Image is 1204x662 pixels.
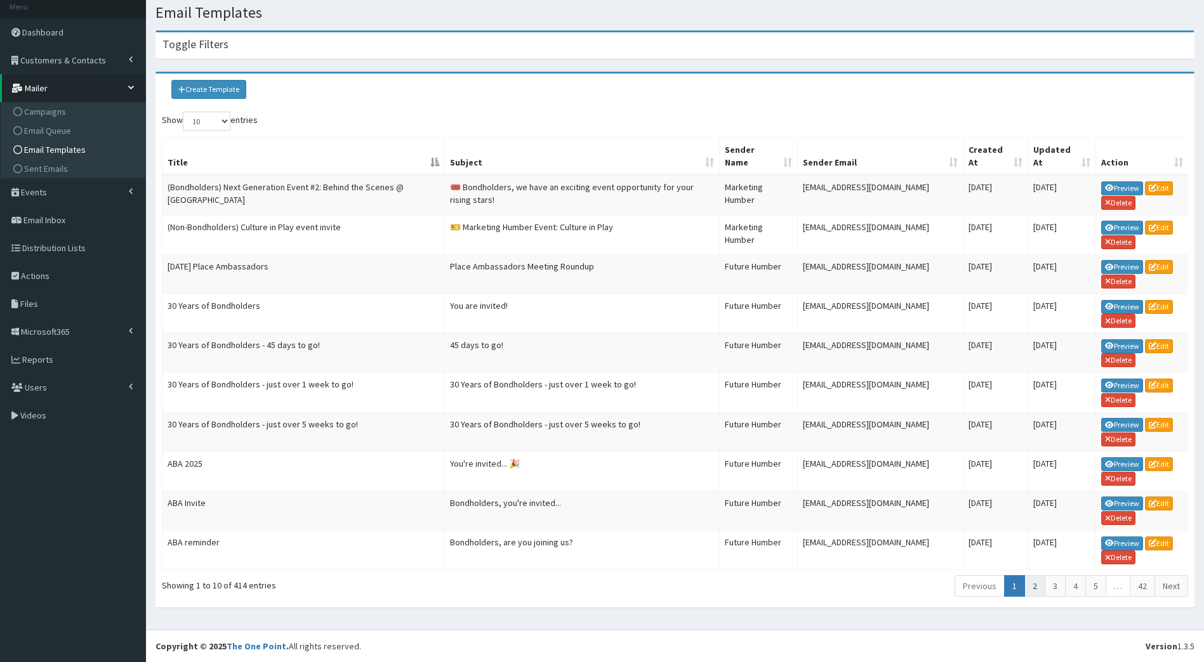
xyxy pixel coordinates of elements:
[798,451,963,491] td: [EMAIL_ADDRESS][DOMAIN_NAME]
[963,175,1028,214] td: [DATE]
[162,215,445,254] td: (Non-Bondholders) Culture in Play event invite
[155,4,1194,21] h1: Email Templates
[963,451,1028,491] td: [DATE]
[445,451,720,491] td: You're invited... 🎉
[720,215,798,254] td: Marketing Humber
[1130,575,1155,597] a: 42
[963,412,1028,451] td: [DATE]
[162,294,445,333] td: 30 Years of Bondholders
[445,138,720,175] th: Subject: activate to sort column ascending
[1101,418,1143,432] a: Preview
[162,333,445,372] td: 30 Years of Bondholders - 45 days to go!
[162,491,445,530] td: ABA Invite
[1101,275,1135,289] a: Delete
[1146,640,1194,652] div: 1.3.5
[1101,379,1143,393] a: Preview
[1101,536,1143,550] a: Preview
[24,144,86,155] span: Email Templates
[798,491,963,530] td: [EMAIL_ADDRESS][DOMAIN_NAME]
[963,215,1028,254] td: [DATE]
[955,575,1005,597] a: Previous
[720,372,798,412] td: Future Humber
[963,333,1028,372] td: [DATE]
[4,159,145,178] a: Sent Emails
[798,254,963,294] td: [EMAIL_ADDRESS][DOMAIN_NAME]
[1101,511,1135,525] a: Delete
[1028,294,1096,333] td: [DATE]
[1028,138,1096,175] th: Updated At: activate to sort column ascending
[720,254,798,294] td: Future Humber
[798,530,963,569] td: [EMAIL_ADDRESS][DOMAIN_NAME]
[23,214,65,226] span: Email Inbox
[25,82,48,94] span: Mailer
[798,412,963,451] td: [EMAIL_ADDRESS][DOMAIN_NAME]
[1004,575,1025,597] a: 1
[162,254,445,294] td: [DATE] Place Ambassadors
[20,410,46,421] span: Videos
[1096,138,1189,175] th: Action: activate to sort column ascending
[1028,491,1096,530] td: [DATE]
[1145,260,1173,274] a: Edit
[720,294,798,333] td: Future Humber
[1028,530,1096,569] td: [DATE]
[445,530,720,569] td: Bondholders, are you joining us?
[25,382,47,393] span: Users
[798,215,963,254] td: [EMAIL_ADDRESS][DOMAIN_NAME]
[1028,451,1096,491] td: [DATE]
[4,102,145,121] a: Campaigns
[720,412,798,451] td: Future Humber
[1101,393,1135,407] a: Delete
[20,55,106,66] span: Customers & Contacts
[21,186,47,198] span: Events
[1145,379,1173,393] a: Edit
[445,294,720,333] td: You are invited!
[963,372,1028,412] td: [DATE]
[1101,353,1135,367] a: Delete
[1106,575,1130,597] a: …
[1145,457,1173,471] a: Edit
[227,640,286,652] a: The One Point
[183,112,230,131] select: Showentries
[445,372,720,412] td: 30 Years of Bondholders - just over 1 week to go!
[146,630,1204,662] footer: All rights reserved.
[1101,496,1143,510] a: Preview
[162,574,580,592] div: Showing 1 to 10 of 414 entries
[1085,575,1106,597] a: 5
[445,491,720,530] td: Bondholders, you're invited...
[1101,181,1143,195] a: Preview
[720,451,798,491] td: Future Humber
[24,125,71,136] span: Email Queue
[1101,457,1143,471] a: Preview
[1101,314,1135,328] a: Delete
[1145,418,1173,432] a: Edit
[1101,550,1135,564] a: Delete
[162,39,228,50] h4: Toggle Filters
[1101,235,1135,249] a: Delete
[1028,254,1096,294] td: [DATE]
[21,326,70,337] span: Microsoft365
[162,530,445,569] td: ABA reminder
[1145,339,1173,353] a: Edit
[720,530,798,569] td: Future Humber
[1145,496,1173,510] a: Edit
[1145,181,1173,195] a: Edit
[1145,300,1173,314] a: Edit
[20,298,38,309] span: Files
[4,140,145,159] a: Email Templates
[1065,575,1086,597] a: 4
[24,163,68,174] span: Sent Emails
[1028,175,1096,214] td: [DATE]
[155,640,289,652] strong: Copyright © 2025 .
[445,215,720,254] td: 🎫 Marketing Humber Event: Culture in Play
[1145,536,1173,550] a: Edit
[1101,260,1143,274] a: Preview
[963,530,1028,569] td: [DATE]
[1146,640,1177,652] b: Version
[171,80,246,99] a: Create Template
[963,138,1028,175] th: Created At: activate to sort column ascending
[21,270,50,282] span: Actions
[4,121,145,140] a: Email Queue
[963,491,1028,530] td: [DATE]
[720,138,798,175] th: Sender Name: activate to sort column ascending
[963,294,1028,333] td: [DATE]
